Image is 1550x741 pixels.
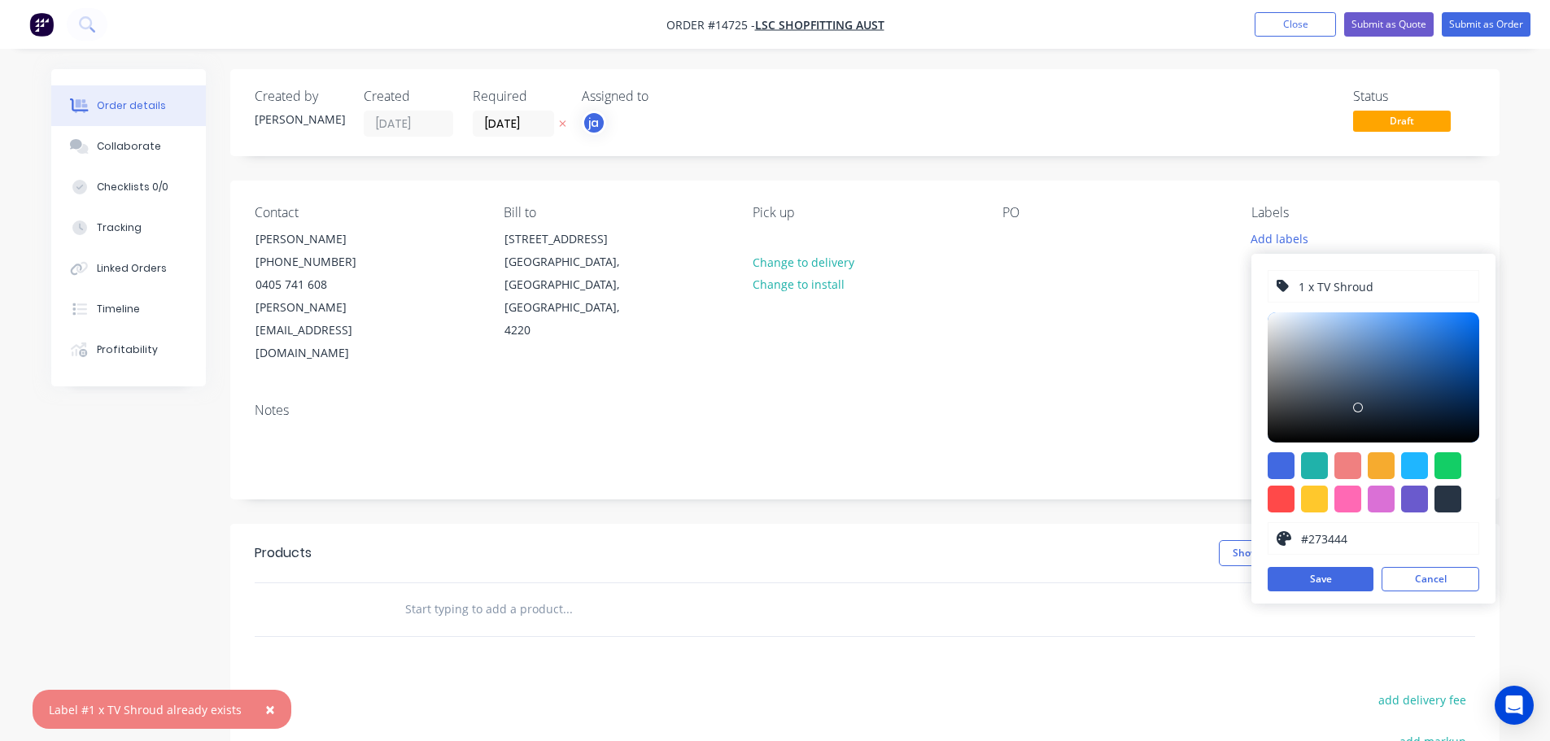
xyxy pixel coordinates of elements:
div: #da70d6 [1368,486,1395,512]
div: #ffc82c [1301,486,1328,512]
div: [PERSON_NAME][PHONE_NUMBER]0405 741 608[PERSON_NAME][EMAIL_ADDRESS][DOMAIN_NAME] [242,227,404,365]
button: Checklists 0/0 [51,167,206,207]
div: Linked Orders [96,261,166,276]
div: #6a5acd [1401,486,1428,512]
button: Profitability [51,329,206,370]
div: [STREET_ADDRESS][GEOGRAPHIC_DATA], [GEOGRAPHIC_DATA], [GEOGRAPHIC_DATA], 4220 [491,227,653,342]
a: LSC Shopfitting Aust [755,17,884,33]
span: × [265,698,275,721]
button: ja [582,111,606,135]
div: 0405 741 608 [255,273,391,296]
input: Start typing to add a product... [404,593,730,625]
div: #1fb6ff [1401,452,1428,479]
button: Close [1255,12,1336,37]
div: [STREET_ADDRESS] [504,228,640,251]
button: Linked Orders [51,248,206,289]
div: Checklists 0/0 [96,180,168,194]
button: Order details [51,85,206,126]
div: Created by [255,89,344,104]
div: Timeline [96,302,139,316]
div: #ff4949 [1268,486,1295,512]
div: Bill to [504,205,727,220]
div: Contact [255,205,478,220]
span: Order #14725 - [666,17,755,33]
div: Products [255,543,312,563]
button: Add labels [1242,227,1317,249]
button: Collaborate [51,126,206,167]
div: Open Intercom Messenger [1495,686,1534,725]
div: #13ce66 [1434,452,1461,479]
button: Close [249,690,291,729]
button: Timeline [51,289,206,329]
div: #273444 [1434,486,1461,512]
div: Status [1353,89,1475,104]
button: Change to install [744,273,853,295]
img: Factory [29,12,54,37]
div: Collaborate [96,139,160,154]
button: Tracking [51,207,206,248]
button: Submit as Quote [1344,12,1434,37]
button: Cancel [1382,567,1479,591]
div: Order details [96,98,165,113]
button: Submit as Order [1442,12,1530,37]
div: PO [1002,205,1225,220]
div: Profitability [96,342,157,357]
div: [PERSON_NAME][EMAIL_ADDRESS][DOMAIN_NAME] [255,296,391,364]
div: Assigned to [582,89,744,104]
button: add delivery fee [1370,689,1475,711]
div: #f08080 [1334,452,1361,479]
div: #4169e1 [1268,452,1295,479]
input: Enter label name... [1297,271,1470,302]
button: Change to delivery [744,251,862,272]
div: [PHONE_NUMBER] [255,251,391,273]
span: Draft [1353,111,1451,131]
div: #ff69b4 [1334,486,1361,512]
button: Save [1268,567,1373,591]
div: Created [364,89,453,104]
div: #20b2aa [1301,452,1328,479]
div: #f6ab2f [1368,452,1395,479]
div: [PERSON_NAME] [255,111,344,128]
div: Pick up [753,205,976,220]
div: Labels [1251,205,1474,220]
div: Notes [255,403,1475,418]
div: Label #1 x TV Shroud already exists [49,701,242,718]
div: Tracking [96,220,141,235]
div: [GEOGRAPHIC_DATA], [GEOGRAPHIC_DATA], [GEOGRAPHIC_DATA], 4220 [504,251,640,342]
div: Required [473,89,562,104]
div: [PERSON_NAME] [255,228,391,251]
button: Show / Hide columns [1219,540,1345,566]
